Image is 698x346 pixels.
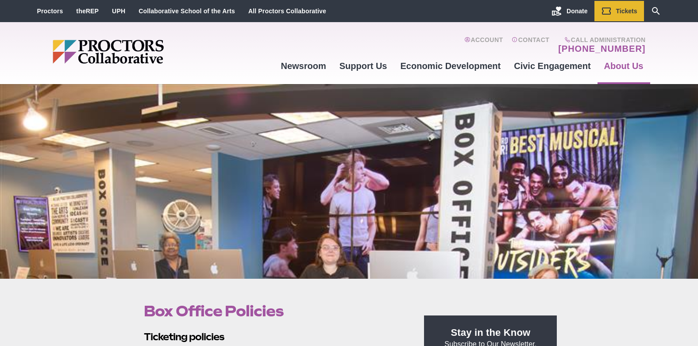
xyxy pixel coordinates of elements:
span: Call Administration [555,36,645,43]
img: Proctors logo [53,40,232,64]
a: Support Us [333,54,394,78]
a: About Us [598,54,650,78]
span: Tickets [616,8,637,15]
a: Donate [545,1,594,21]
h1: Box Office Policies [144,303,404,319]
a: All Proctors Collaborative [248,8,326,15]
a: Contact [512,36,549,54]
a: Proctors [37,8,63,15]
a: Economic Development [394,54,508,78]
a: [PHONE_NUMBER] [558,43,645,54]
a: theREP [76,8,99,15]
a: Search [644,1,668,21]
strong: Stay in the Know [451,327,531,338]
h2: Ticketing policies [144,330,404,344]
a: Account [464,36,503,54]
a: UPH [112,8,125,15]
a: Newsroom [274,54,332,78]
a: Civic Engagement [507,54,597,78]
a: Tickets [594,1,644,21]
a: Back to Top [671,284,689,302]
span: Donate [567,8,587,15]
a: Collaborative School of the Arts [139,8,235,15]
